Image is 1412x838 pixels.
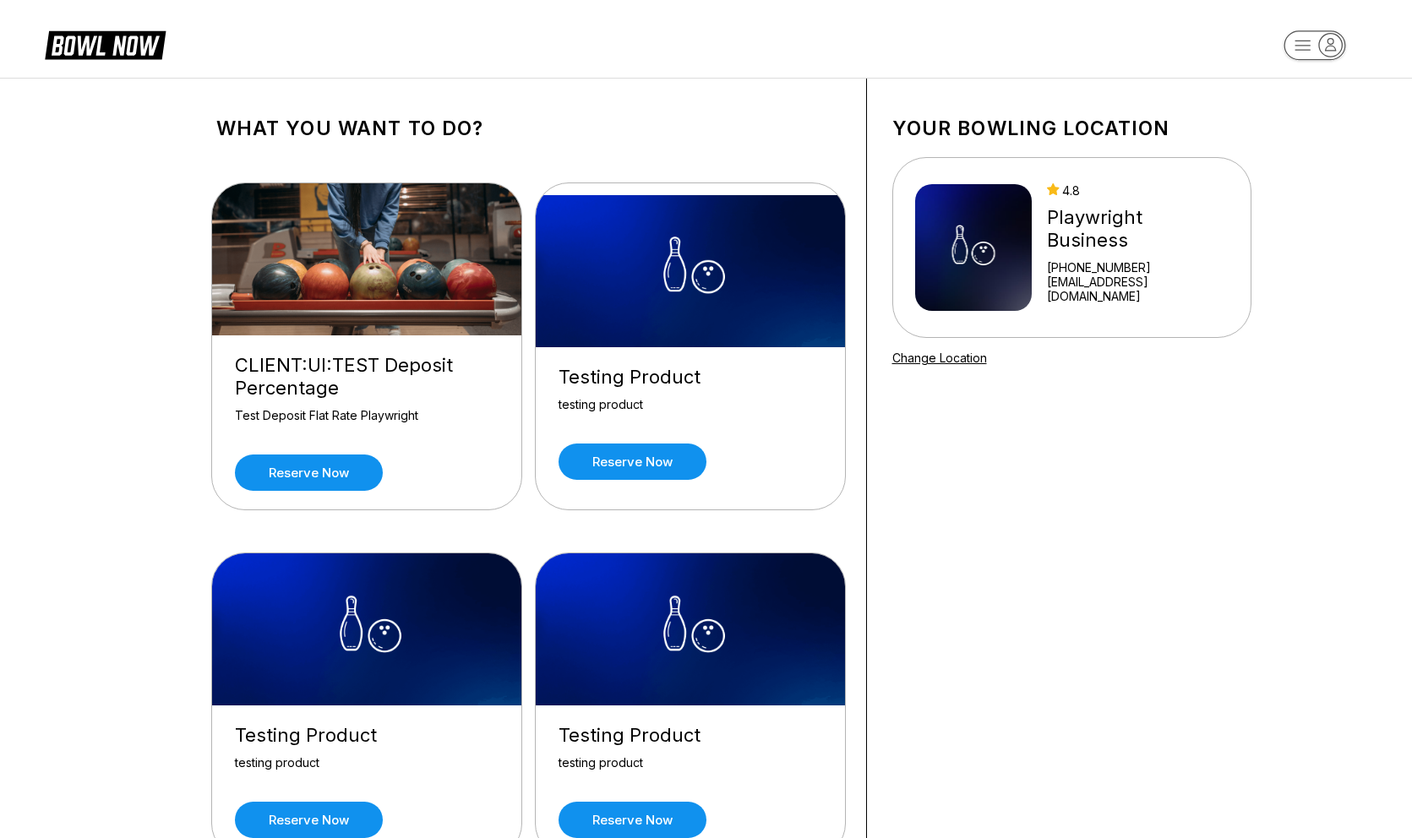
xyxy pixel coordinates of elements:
[212,183,523,335] img: CLIENT:UI:TEST Deposit Percentage
[536,553,847,705] img: Testing Product
[216,117,841,140] h1: What you want to do?
[892,351,987,365] a: Change Location
[235,802,383,838] a: Reserve now
[1047,275,1228,303] a: [EMAIL_ADDRESS][DOMAIN_NAME]
[235,408,499,438] div: Test Deposit Flat Rate Playwright
[1047,183,1228,198] div: 4.8
[559,755,822,785] div: testing product
[235,755,499,785] div: testing product
[559,443,706,480] a: Reserve now
[212,553,523,705] img: Testing Product
[1047,206,1228,252] div: Playwright Business
[235,354,499,400] div: CLIENT:UI:TEST Deposit Percentage
[559,802,706,838] a: Reserve now
[559,366,822,389] div: Testing Product
[235,454,383,491] a: Reserve now
[536,195,847,347] img: Testing Product
[892,117,1251,140] h1: Your bowling location
[915,184,1033,311] img: Playwright Business
[1047,260,1228,275] div: [PHONE_NUMBER]
[559,397,822,427] div: testing product
[235,724,499,747] div: Testing Product
[559,724,822,747] div: Testing Product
